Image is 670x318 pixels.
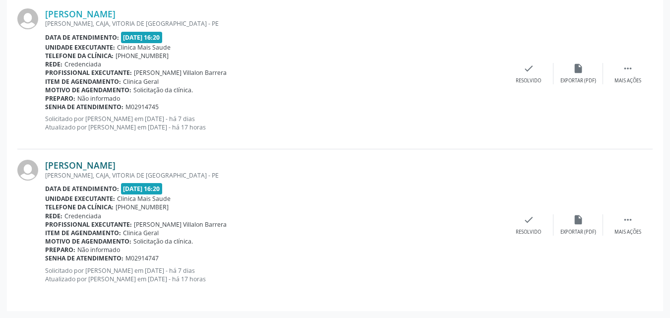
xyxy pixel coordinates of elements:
span: Clinica Mais Saude [117,43,171,52]
b: Telefone da clínica: [45,203,114,211]
i: insert_drive_file [573,63,584,74]
b: Motivo de agendamento: [45,86,131,94]
b: Profissional executante: [45,220,132,229]
b: Unidade executante: [45,43,115,52]
div: [PERSON_NAME], CAJA, VITORIA DE [GEOGRAPHIC_DATA] - PE [45,171,504,180]
b: Profissional executante: [45,68,132,77]
i: check [523,63,534,74]
div: Exportar (PDF) [560,229,596,236]
span: [DATE] 16:20 [121,183,163,194]
b: Unidade executante: [45,194,115,203]
b: Item de agendamento: [45,77,121,86]
span: M02914745 [125,103,159,111]
span: Credenciada [64,60,101,68]
span: [PHONE_NUMBER] [116,52,169,60]
b: Senha de atendimento: [45,103,123,111]
div: Mais ações [614,229,641,236]
img: img [17,8,38,29]
div: Resolvido [516,229,541,236]
div: Exportar (PDF) [560,77,596,84]
i: check [523,214,534,225]
span: [PERSON_NAME] Villalon Barrera [134,68,227,77]
span: [DATE] 16:20 [121,32,163,43]
b: Item de agendamento: [45,229,121,237]
b: Preparo: [45,246,75,254]
b: Motivo de agendamento: [45,237,131,246]
b: Senha de atendimento: [45,254,123,262]
b: Data de atendimento: [45,185,119,193]
p: Solicitado por [PERSON_NAME] em [DATE] - há 7 dias Atualizado por [PERSON_NAME] em [DATE] - há 17... [45,115,504,131]
span: [PERSON_NAME] Villalon Barrera [134,220,227,229]
span: Solicitação da clínica. [133,237,193,246]
span: Não informado [77,246,120,254]
div: Resolvido [516,77,541,84]
span: [PHONE_NUMBER] [116,203,169,211]
b: Data de atendimento: [45,33,119,42]
a: [PERSON_NAME] [45,8,116,19]
div: [PERSON_NAME], CAJA, VITORIA DE [GEOGRAPHIC_DATA] - PE [45,19,504,28]
b: Preparo: [45,94,75,103]
span: Credenciada [64,212,101,220]
i:  [622,214,633,225]
span: Clinica Mais Saude [117,194,171,203]
img: img [17,160,38,181]
b: Rede: [45,60,62,68]
b: Rede: [45,212,62,220]
i: insert_drive_file [573,214,584,225]
span: Não informado [77,94,120,103]
span: Clinica Geral [123,77,159,86]
span: Clinica Geral [123,229,159,237]
span: Solicitação da clínica. [133,86,193,94]
b: Telefone da clínica: [45,52,114,60]
div: Mais ações [614,77,641,84]
span: M02914747 [125,254,159,262]
p: Solicitado por [PERSON_NAME] em [DATE] - há 7 dias Atualizado por [PERSON_NAME] em [DATE] - há 17... [45,266,504,283]
a: [PERSON_NAME] [45,160,116,171]
i:  [622,63,633,74]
